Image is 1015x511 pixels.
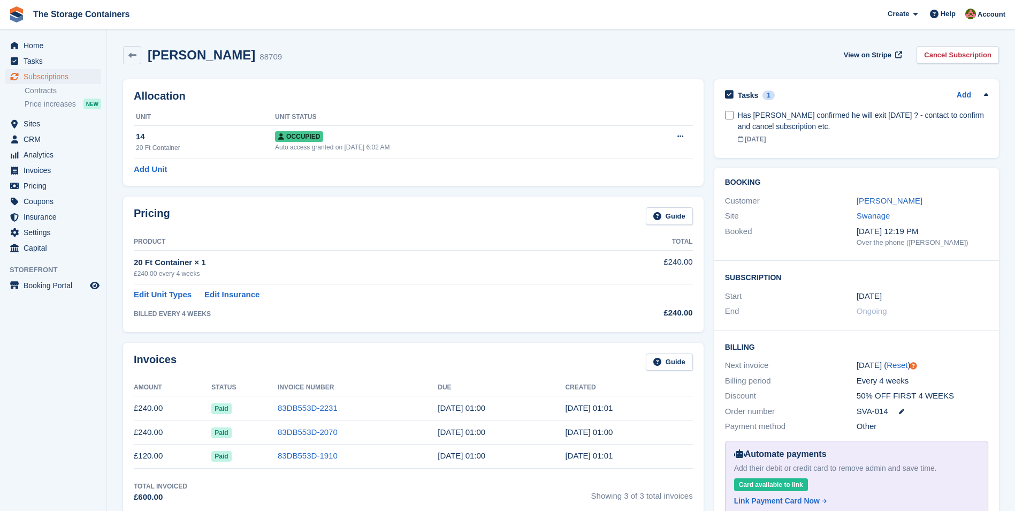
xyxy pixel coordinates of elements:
[857,390,988,402] div: 50% OFF FIRST 4 WEEKS
[857,196,922,205] a: [PERSON_NAME]
[29,5,134,23] a: The Storage Containers
[725,359,857,372] div: Next invoice
[5,69,101,84] a: menu
[134,396,211,420] td: £240.00
[25,98,101,110] a: Price increases NEW
[965,9,976,19] img: Kirsty Simpson
[857,226,988,238] div: [DATE] 12:19 PM
[734,478,808,491] div: Card available to link
[148,48,255,62] h2: [PERSON_NAME]
[762,91,775,100] div: 1
[844,50,891,61] span: View on Stripe
[24,194,88,209] span: Coupons
[25,99,76,109] span: Price increases
[857,290,882,303] time: 2025-07-01 00:00:00 UTC
[438,379,565,396] th: Due
[211,451,231,462] span: Paid
[24,225,88,240] span: Settings
[725,305,857,318] div: End
[211,427,231,438] span: Paid
[591,482,693,504] span: Showing 3 of 3 total invoices
[24,69,88,84] span: Subscriptions
[565,379,692,396] th: Created
[738,110,988,132] div: Has [PERSON_NAME] confirmed he will exit [DATE] ? - contact to confirm and cancel subscription etc.
[857,306,887,315] span: Ongoing
[24,241,88,255] span: Capital
[24,163,88,178] span: Invoices
[278,403,338,412] a: 83DB553D-2231
[5,132,101,147] a: menu
[588,307,693,319] div: £240.00
[738,91,759,100] h2: Tasks
[978,9,1005,20] span: Account
[438,427,485,437] time: 2025-07-30 00:00:00 UTC
[134,444,211,468] td: £120.00
[565,427,613,437] time: 2025-07-29 00:00:25 UTC
[24,54,88,69] span: Tasks
[725,420,857,433] div: Payment method
[211,403,231,414] span: Paid
[857,375,988,387] div: Every 4 weeks
[136,143,275,153] div: 20 Ft Container
[275,142,624,152] div: Auto access granted on [DATE] 6:02 AM
[24,278,88,293] span: Booking Portal
[275,131,323,142] span: Occupied
[957,89,971,102] a: Add
[5,178,101,193] a: menu
[588,250,693,284] td: £240.00
[24,38,88,53] span: Home
[5,147,101,162] a: menu
[134,163,167,176] a: Add Unit
[588,234,693,251] th: Total
[725,178,988,187] h2: Booking
[5,116,101,131] a: menu
[888,9,909,19] span: Create
[5,163,101,178] a: menu
[88,279,101,292] a: Preview store
[725,341,988,352] h2: Billing
[725,272,988,282] h2: Subscription
[857,405,888,418] span: SVA-014
[734,463,979,474] div: Add their debit or credit card to remove admin and save time.
[260,51,282,63] div: 88709
[134,379,211,396] th: Amount
[725,405,857,418] div: Order number
[24,132,88,147] span: CRM
[134,90,693,102] h2: Allocation
[917,46,999,64] a: Cancel Subscription
[134,257,588,269] div: 20 Ft Container × 1
[725,375,857,387] div: Billing period
[5,278,101,293] a: menu
[738,104,988,149] a: Has [PERSON_NAME] confirmed he will exit [DATE] ? - contact to confirm and cancel subscription et...
[734,448,979,461] div: Automate payments
[134,207,170,225] h2: Pricing
[134,420,211,445] td: £240.00
[725,226,857,248] div: Booked
[134,354,177,371] h2: Invoices
[734,495,820,507] div: Link Payment Card Now
[840,46,904,64] a: View on Stripe
[5,225,101,240] a: menu
[9,6,25,22] img: stora-icon-8386f47178a22dfd0bd8f6a31ec36ba5ce8667c1dd55bd0f319d3a0aa187defe.svg
[83,99,101,109] div: NEW
[646,354,693,371] a: Guide
[204,289,260,301] a: Edit Insurance
[646,207,693,225] a: Guide
[725,290,857,303] div: Start
[565,451,613,460] time: 2025-07-01 00:01:27 UTC
[857,359,988,372] div: [DATE] ( )
[134,109,275,126] th: Unit
[25,86,101,96] a: Contracts
[438,451,485,460] time: 2025-07-02 00:00:00 UTC
[278,451,338,460] a: 83DB553D-1910
[24,147,88,162] span: Analytics
[725,210,857,222] div: Site
[275,109,624,126] th: Unit Status
[211,379,278,396] th: Status
[134,482,187,491] div: Total Invoiced
[5,54,101,69] a: menu
[941,9,956,19] span: Help
[734,495,975,507] a: Link Payment Card Now
[857,211,890,220] a: Swanage
[909,361,918,371] div: Tooltip anchor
